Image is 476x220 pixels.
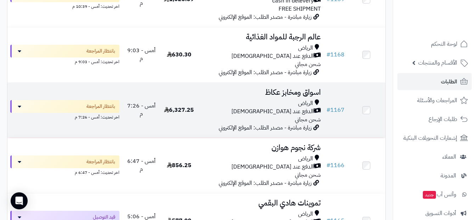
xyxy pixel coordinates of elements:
h3: اسواق ومخابز عكاظ [201,88,321,97]
span: لوحة التحكم [431,39,457,49]
h3: تموينات هادي البقمي [201,199,321,207]
span: FREE SHIPMENT [279,5,321,13]
span: جديد [423,191,436,199]
span: زيارة مباشرة - مصدر الطلب: الموقع الإلكتروني [219,68,312,77]
span: بانتظار المراجعة [86,103,115,110]
a: إشعارات التحويلات البنكية [397,130,472,147]
a: وآتس آبجديد [397,186,472,203]
h3: شركة نجوم هوازن [201,144,321,152]
a: المدونة [397,167,472,184]
span: بانتظار المراجعة [86,158,115,165]
span: 856.25 [167,161,191,170]
span: الدفع عند [DEMOGRAPHIC_DATA] [231,163,314,171]
span: الرياض [298,44,313,52]
span: شحن مجاني [295,115,321,124]
span: أمس - 7:26 م [127,101,156,118]
span: الدفع عند [DEMOGRAPHIC_DATA] [231,108,314,116]
span: شحن مجاني [295,171,321,179]
span: بانتظار المراجعة [86,48,115,55]
span: العملاء [442,152,456,162]
div: اخر تحديث: أمس - 7:26 م [10,113,119,120]
a: العملاء [397,148,472,165]
span: الرياض [298,99,313,108]
span: 6,327.25 [164,106,194,114]
h3: عالم الرجبة للمواد الغذائية [201,33,321,41]
a: طلبات الإرجاع [397,111,472,128]
span: # [326,106,330,114]
div: اخر تحديث: أمس - 10:39 م [10,2,119,10]
span: # [326,161,330,170]
span: المراجعات والأسئلة [417,95,457,105]
span: الطلبات [441,77,457,87]
a: #1167 [326,106,345,114]
img: logo-2.png [428,16,469,31]
a: #1166 [326,161,345,170]
a: الطلبات [397,73,472,90]
span: إشعارات التحويلات البنكية [403,133,457,143]
span: زيارة مباشرة - مصدر الطلب: الموقع الإلكتروني [219,123,312,132]
a: المراجعات والأسئلة [397,92,472,109]
span: طلبات الإرجاع [429,114,457,124]
div: اخر تحديث: أمس - 9:03 م [10,57,119,65]
span: أمس - 6:47 م [127,157,156,174]
span: زيارة مباشرة - مصدر الطلب: الموقع الإلكتروني [219,179,312,187]
span: أمس - 9:03 م [127,46,156,63]
span: أدوات التسويق [425,208,456,218]
span: 630.30 [167,50,191,59]
span: الأقسام والمنتجات [418,58,457,68]
span: زيارة مباشرة - مصدر الطلب: الموقع الإلكتروني [219,13,312,21]
span: وآتس آب [422,189,456,199]
span: # [326,50,330,59]
span: الرياض [298,155,313,163]
div: Open Intercom Messenger [11,192,28,209]
span: شحن مجاني [295,60,321,68]
span: الرياض [298,210,313,218]
div: اخر تحديث: أمس - 6:47 م [10,168,119,176]
a: لوحة التحكم [397,35,472,53]
span: الدفع عند [DEMOGRAPHIC_DATA] [231,52,314,60]
a: #1168 [326,50,345,59]
span: المدونة [441,171,456,181]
